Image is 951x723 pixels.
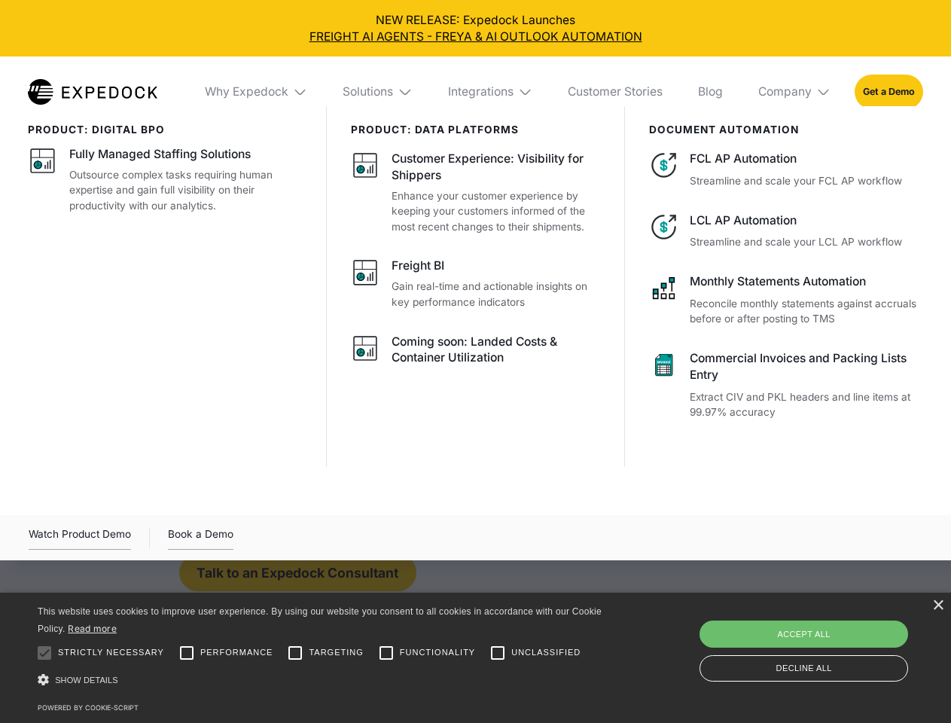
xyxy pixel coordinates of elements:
a: LCL AP AutomationStreamline and scale your LCL AP workflow [649,212,923,250]
a: Freight BIGain real-time and actionable insights on key performance indicators [351,258,602,310]
a: Customer Stories [556,56,674,127]
a: Fully Managed Staffing SolutionsOutsource complex tasks requiring human expertise and gain full v... [28,146,303,213]
iframe: Chat Widget [700,560,951,723]
a: Blog [686,56,734,127]
a: Coming soon: Landed Costs & Container Utilization [351,334,602,371]
div: FCL AP Automation [690,151,922,167]
div: Integrations [448,84,514,99]
p: Reconcile monthly statements against accruals before or after posting to TMS [690,296,922,327]
div: Integrations [436,56,544,127]
a: Monthly Statements AutomationReconcile monthly statements against accruals before or after postin... [649,273,923,327]
a: FREIGHT AI AGENTS - FREYA & AI OUTLOOK AUTOMATION [12,29,940,45]
p: Streamline and scale your FCL AP workflow [690,173,922,189]
a: FCL AP AutomationStreamline and scale your FCL AP workflow [649,151,923,188]
p: Outsource complex tasks requiring human expertise and gain full visibility on their productivity ... [69,167,303,214]
span: Unclassified [511,646,581,659]
div: Freight BI [392,258,444,274]
div: Coming soon: Landed Costs & Container Utilization [392,334,601,367]
span: Performance [200,646,273,659]
span: Functionality [400,646,475,659]
span: This website uses cookies to improve user experience. By using our website you consent to all coo... [38,606,602,634]
a: Read more [68,623,117,634]
div: NEW RELEASE: Expedock Launches [12,12,940,45]
div: Why Expedock [205,84,288,99]
p: Extract CIV and PKL headers and line items at 99.97% accuracy [690,389,922,420]
a: open lightbox [29,526,131,550]
span: Strictly necessary [58,646,164,659]
div: Watch Product Demo [29,526,131,550]
a: Book a Demo [168,526,233,550]
span: Show details [55,676,118,685]
div: Fully Managed Staffing Solutions [69,146,251,163]
p: Enhance your customer experience by keeping your customers informed of the most recent changes to... [392,188,601,235]
div: Monthly Statements Automation [690,273,922,290]
a: Powered by cookie-script [38,703,139,712]
div: Commercial Invoices and Packing Lists Entry [690,350,922,383]
a: Customer Experience: Visibility for ShippersEnhance your customer experience by keeping your cust... [351,151,602,234]
a: Get a Demo [855,75,923,108]
div: document automation [649,124,923,136]
div: Customer Experience: Visibility for Shippers [392,151,601,184]
div: PRODUCT: data platforms [351,124,602,136]
div: Show details [38,670,607,691]
a: Commercial Invoices and Packing Lists EntryExtract CIV and PKL headers and line items at 99.97% a... [649,350,923,420]
span: Targeting [309,646,363,659]
div: LCL AP Automation [690,212,922,229]
div: Company [758,84,812,99]
div: Solutions [331,56,425,127]
div: Why Expedock [193,56,319,127]
p: Gain real-time and actionable insights on key performance indicators [392,279,601,310]
div: Company [746,56,843,127]
div: product: digital bpo [28,124,303,136]
div: Solutions [343,84,393,99]
p: Streamline and scale your LCL AP workflow [690,234,922,250]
